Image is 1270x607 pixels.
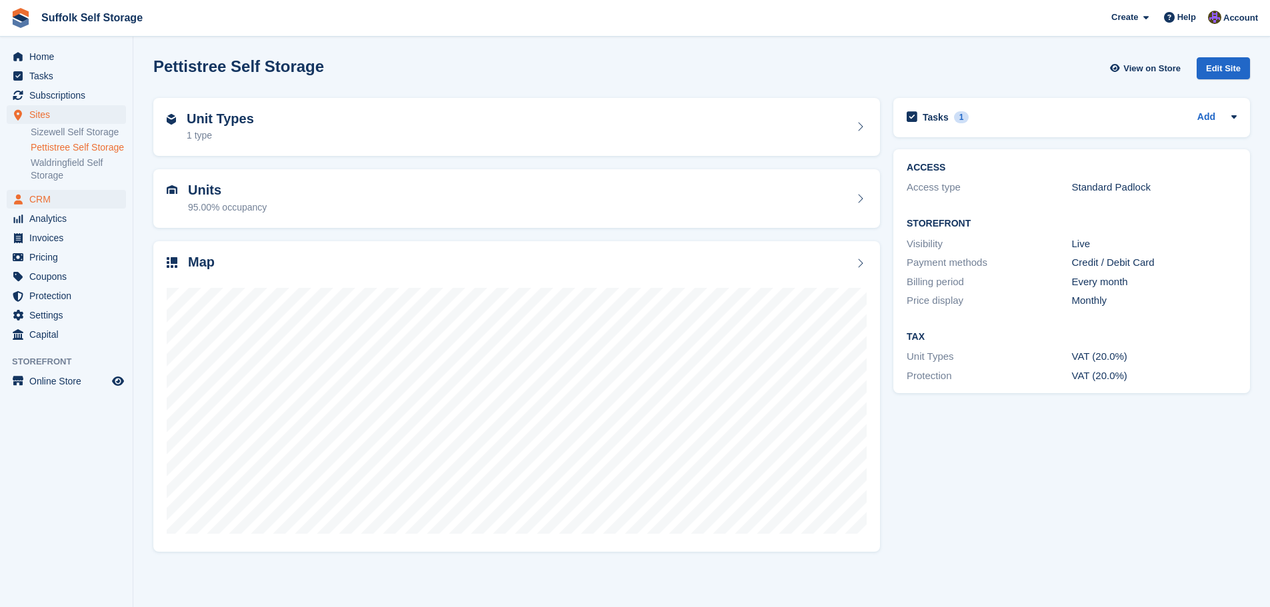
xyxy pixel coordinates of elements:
a: menu [7,190,126,209]
span: Capital [29,325,109,344]
div: Every month [1072,275,1237,290]
a: Unit Types 1 type [153,98,880,157]
a: menu [7,325,126,344]
span: Protection [29,287,109,305]
a: menu [7,372,126,390]
a: Preview store [110,373,126,389]
h2: Unit Types [187,111,254,127]
div: Unit Types [907,349,1071,364]
img: stora-icon-8386f47178a22dfd0bd8f6a31ec36ba5ce8667c1dd55bd0f319d3a0aa187defe.svg [11,8,31,28]
span: Help [1177,11,1196,24]
div: Credit / Debit Card [1072,255,1237,271]
span: Tasks [29,67,109,85]
span: Invoices [29,229,109,247]
span: Coupons [29,267,109,286]
img: unit-icn-7be61d7bf1b0ce9d3e12c5938cc71ed9869f7b940bace4675aadf7bd6d80202e.svg [167,185,177,195]
a: Units 95.00% occupancy [153,169,880,228]
div: Price display [907,293,1071,308]
h2: Map [188,255,215,270]
img: unit-type-icn-2b2737a686de81e16bb02015468b77c625bbabd49415b5ef34ead5e3b44a266d.svg [167,114,176,125]
span: Sites [29,105,109,124]
img: map-icn-33ee37083ee616e46c38cad1a60f524a97daa1e2b2c8c0bc3eb3415660979fc1.svg [167,257,177,268]
span: Storefront [12,355,133,368]
a: menu [7,267,126,286]
a: Edit Site [1197,57,1250,85]
a: menu [7,47,126,66]
a: Pettistree Self Storage [31,141,126,154]
div: Monthly [1072,293,1237,308]
a: View on Store [1108,57,1186,79]
span: Pricing [29,248,109,267]
span: Home [29,47,109,66]
div: Visibility [907,237,1071,252]
h2: Storefront [907,219,1237,229]
div: VAT (20.0%) [1072,349,1237,364]
h2: Pettistree Self Storage [153,57,324,75]
a: menu [7,229,126,247]
h2: Units [188,183,267,198]
a: Add [1197,110,1215,125]
span: CRM [29,190,109,209]
div: Billing period [907,275,1071,290]
div: 1 type [187,129,254,143]
div: 95.00% occupancy [188,201,267,215]
span: Settings [29,306,109,324]
a: menu [7,248,126,267]
div: Protection [907,368,1071,384]
a: Map [153,241,880,552]
img: Emma [1208,11,1221,24]
span: View on Store [1123,62,1181,75]
div: Access type [907,180,1071,195]
div: VAT (20.0%) [1072,368,1237,384]
a: Sizewell Self Storage [31,126,126,139]
a: menu [7,86,126,105]
div: Standard Padlock [1072,180,1237,195]
a: menu [7,209,126,228]
a: Waldringfield Self Storage [31,157,126,182]
div: Edit Site [1197,57,1250,79]
a: menu [7,67,126,85]
a: menu [7,306,126,324]
span: Subscriptions [29,86,109,105]
h2: Tasks [923,111,949,123]
a: menu [7,287,126,305]
span: Account [1223,11,1258,25]
span: Analytics [29,209,109,228]
span: Create [1111,11,1138,24]
div: Payment methods [907,255,1071,271]
div: 1 [954,111,969,123]
h2: ACCESS [907,163,1237,173]
a: menu [7,105,126,124]
span: Online Store [29,372,109,390]
div: Live [1072,237,1237,252]
a: Suffolk Self Storage [36,7,148,29]
h2: Tax [907,332,1237,342]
